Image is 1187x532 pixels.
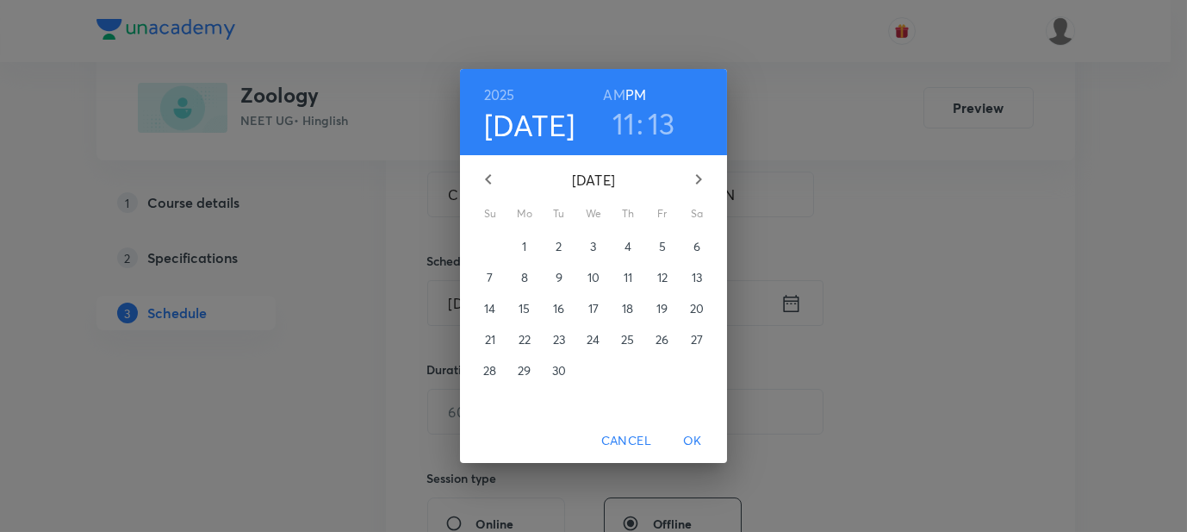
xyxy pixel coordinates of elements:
[625,83,646,107] button: PM
[509,293,540,324] button: 15
[657,269,668,286] p: 12
[587,269,600,286] p: 10
[672,430,713,452] span: OK
[484,107,575,143] button: [DATE]
[594,425,658,457] button: Cancel
[556,238,562,255] p: 2
[509,170,678,191] p: [DATE]
[544,355,575,386] button: 30
[659,238,666,255] p: 5
[588,300,599,317] p: 17
[475,355,506,386] button: 28
[578,324,609,355] button: 24
[637,105,643,141] h3: :
[509,205,540,222] span: Mo
[484,83,515,107] button: 2025
[484,300,495,317] p: 14
[553,300,564,317] p: 16
[648,105,675,141] button: 13
[692,269,702,286] p: 13
[544,324,575,355] button: 23
[521,269,528,286] p: 8
[681,231,712,262] button: 6
[544,293,575,324] button: 16
[475,324,506,355] button: 21
[612,293,643,324] button: 18
[612,262,643,293] button: 11
[487,269,493,286] p: 7
[578,205,609,222] span: We
[587,331,600,348] p: 24
[612,205,643,222] span: Th
[522,238,526,255] p: 1
[553,331,565,348] p: 23
[612,105,636,141] button: 11
[601,430,651,452] span: Cancel
[656,331,668,348] p: 26
[603,83,625,107] button: AM
[691,331,703,348] p: 27
[681,293,712,324] button: 20
[556,269,562,286] p: 9
[681,205,712,222] span: Sa
[647,231,678,262] button: 5
[656,300,668,317] p: 19
[578,231,609,262] button: 3
[647,205,678,222] span: Fr
[519,331,531,348] p: 22
[475,205,506,222] span: Su
[578,262,609,293] button: 10
[519,300,530,317] p: 15
[475,262,506,293] button: 7
[621,331,634,348] p: 25
[544,262,575,293] button: 9
[625,238,631,255] p: 4
[485,331,495,348] p: 21
[509,262,540,293] button: 8
[681,262,712,293] button: 13
[647,293,678,324] button: 19
[475,293,506,324] button: 14
[509,324,540,355] button: 22
[544,205,575,222] span: Tu
[612,231,643,262] button: 4
[509,355,540,386] button: 29
[681,324,712,355] button: 27
[578,293,609,324] button: 17
[590,238,596,255] p: 3
[665,425,720,457] button: OK
[552,362,566,379] p: 30
[518,362,531,379] p: 29
[693,238,700,255] p: 6
[690,300,704,317] p: 20
[483,362,496,379] p: 28
[612,324,643,355] button: 25
[509,231,540,262] button: 1
[624,269,632,286] p: 11
[622,300,633,317] p: 18
[544,231,575,262] button: 2
[647,324,678,355] button: 26
[647,262,678,293] button: 12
